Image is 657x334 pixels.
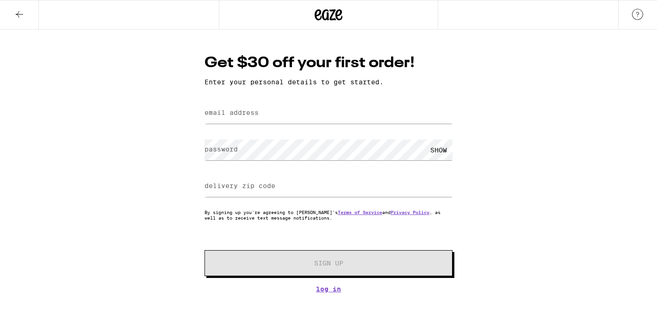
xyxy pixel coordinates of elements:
input: email address [205,103,452,124]
p: By signing up you're agreeing to [PERSON_NAME]'s and , as well as to receive text message notific... [205,209,452,221]
button: Sign Up [205,250,452,276]
label: email address [205,109,259,116]
label: delivery zip code [205,182,275,189]
a: Log In [205,285,452,293]
div: SHOW [425,139,452,160]
span: Sign Up [314,260,343,266]
h1: Get $30 off your first order! [205,53,452,74]
a: Terms of Service [338,209,382,215]
a: Privacy Policy [390,209,429,215]
input: delivery zip code [205,176,452,197]
p: Enter your personal details to get started. [205,78,452,86]
label: password [205,145,238,153]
